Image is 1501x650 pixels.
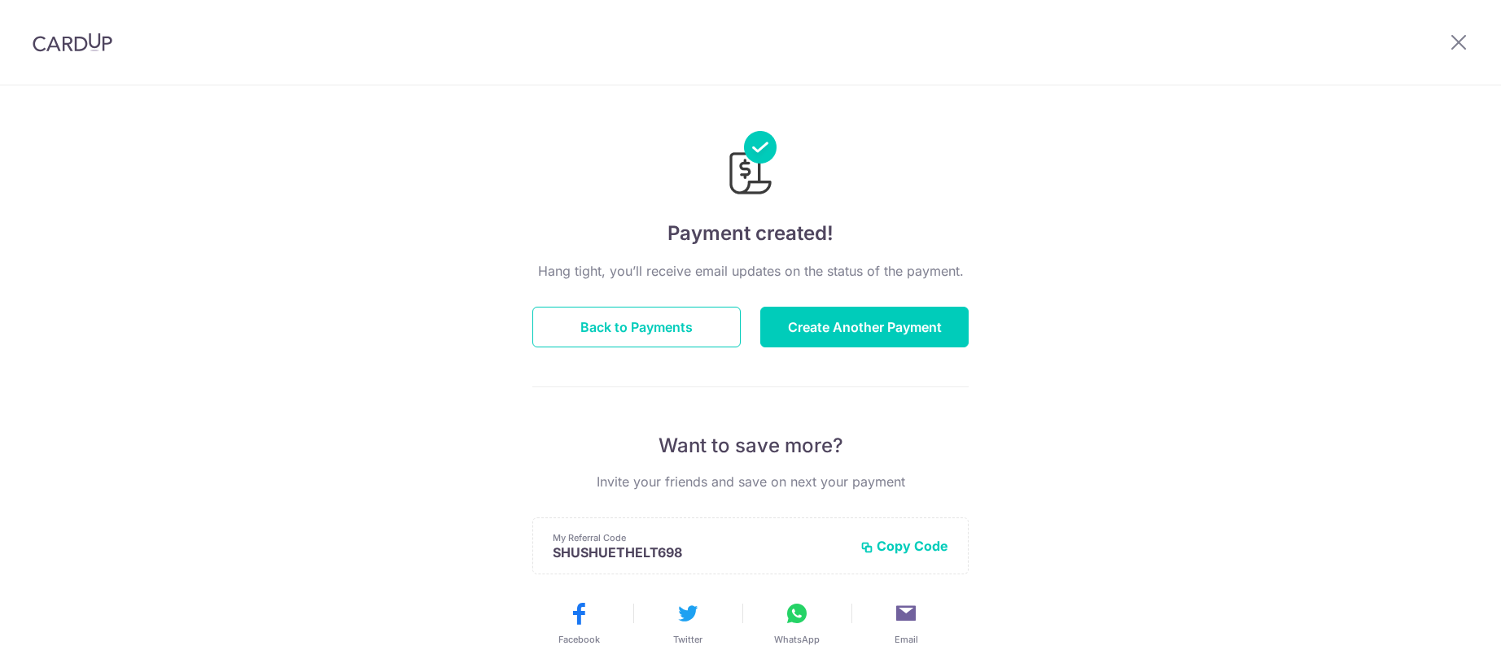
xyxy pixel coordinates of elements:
[895,633,918,646] span: Email
[33,33,112,52] img: CardUp
[532,261,969,281] p: Hang tight, you’ll receive email updates on the status of the payment.
[532,433,969,459] p: Want to save more?
[532,307,741,347] button: Back to Payments
[749,600,845,646] button: WhatsApp
[553,544,847,561] p: SHUSHUETHELT698
[860,538,948,554] button: Copy Code
[724,131,777,199] img: Payments
[673,633,702,646] span: Twitter
[532,219,969,248] h4: Payment created!
[1397,601,1485,642] iframe: Opens a widget where you can find more information
[640,600,736,646] button: Twitter
[774,633,820,646] span: WhatsApp
[760,307,969,347] button: Create Another Payment
[858,600,954,646] button: Email
[531,600,627,646] button: Facebook
[558,633,600,646] span: Facebook
[553,531,847,544] p: My Referral Code
[532,472,969,491] p: Invite your friends and save on next your payment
